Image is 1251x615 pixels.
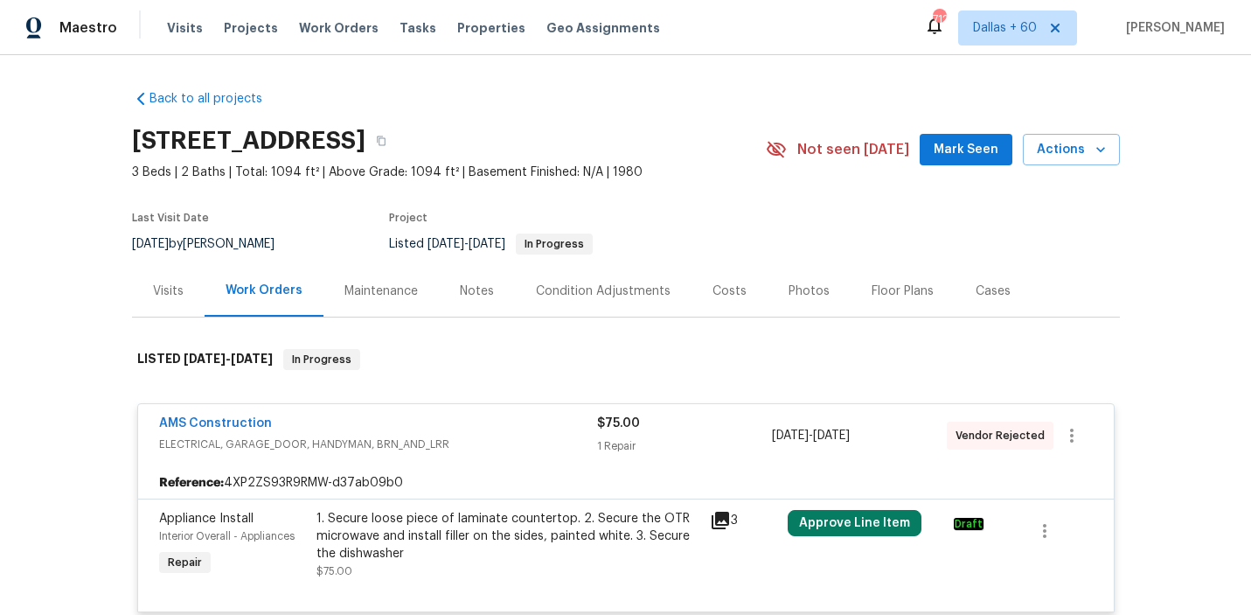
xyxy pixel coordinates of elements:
[976,283,1011,300] div: Cases
[316,510,699,563] div: 1. Secure loose piece of laminate countertop. 2. Secure the OTR microwave and install filler on t...
[226,282,302,299] div: Work Orders
[132,238,169,250] span: [DATE]
[954,518,983,530] em: Draft
[1119,19,1225,37] span: [PERSON_NAME]
[1037,139,1106,161] span: Actions
[138,467,1114,499] div: 4XP2ZS93R9RMW-d37ab09b0
[153,283,184,300] div: Visits
[159,417,272,430] a: AMS Construction
[159,474,224,492] b: Reference:
[933,10,945,28] div: 712
[427,238,464,250] span: [DATE]
[59,19,117,37] span: Maestro
[285,351,358,368] span: In Progress
[184,353,226,365] span: [DATE]
[389,213,427,223] span: Project
[813,430,850,442] span: [DATE]
[973,19,1037,37] span: Dallas + 60
[132,90,300,108] a: Back to all projects
[872,283,934,300] div: Floor Plans
[920,134,1012,166] button: Mark Seen
[132,234,295,255] div: by [PERSON_NAME]
[161,554,209,571] span: Repair
[389,238,593,250] span: Listed
[457,19,525,37] span: Properties
[231,353,273,365] span: [DATE]
[400,22,436,34] span: Tasks
[956,427,1052,444] span: Vendor Rejected
[469,238,505,250] span: [DATE]
[299,19,379,37] span: Work Orders
[159,436,597,453] span: ELECTRICAL, GARAGE_DOOR, HANDYMAN, BRN_AND_LRR
[788,510,921,536] button: Approve Line Item
[344,283,418,300] div: Maintenance
[132,132,365,150] h2: [STREET_ADDRESS]
[427,238,505,250] span: -
[159,531,295,542] span: Interior Overall - Appliances
[132,213,209,223] span: Last Visit Date
[365,125,397,157] button: Copy Address
[316,566,352,577] span: $75.00
[460,283,494,300] div: Notes
[137,349,273,370] h6: LISTED
[712,283,747,300] div: Costs
[934,139,998,161] span: Mark Seen
[1023,134,1120,166] button: Actions
[224,19,278,37] span: Projects
[546,19,660,37] span: Geo Assignments
[772,427,850,444] span: -
[132,164,766,181] span: 3 Beds | 2 Baths | Total: 1094 ft² | Above Grade: 1094 ft² | Basement Finished: N/A | 1980
[184,353,273,365] span: -
[167,19,203,37] span: Visits
[597,417,640,430] span: $75.00
[789,283,830,300] div: Photos
[518,239,591,249] span: In Progress
[797,141,909,158] span: Not seen [DATE]
[132,332,1120,388] div: LISTED [DATE]-[DATE]In Progress
[159,513,254,525] span: Appliance Install
[536,283,671,300] div: Condition Adjustments
[772,430,809,442] span: [DATE]
[710,510,778,531] div: 3
[597,437,772,455] div: 1 Repair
